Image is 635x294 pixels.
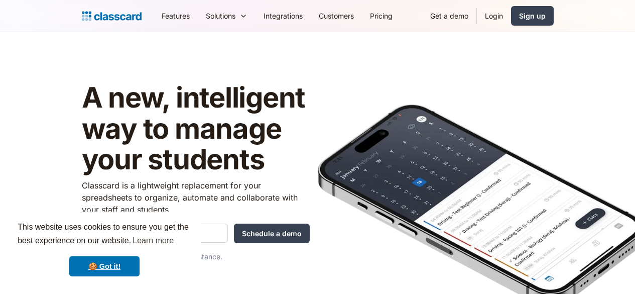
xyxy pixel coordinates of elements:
[18,221,191,248] span: This website uses cookies to ensure you get the best experience on our website.
[362,5,401,27] a: Pricing
[82,82,310,175] h1: A new, intelligent way to manage your students
[511,6,554,26] a: Sign up
[198,5,256,27] div: Solutions
[69,256,140,276] a: dismiss cookie message
[8,212,201,286] div: cookieconsent
[154,5,198,27] a: Features
[422,5,476,27] a: Get a demo
[82,9,142,23] a: Logo
[477,5,511,27] a: Login
[311,5,362,27] a: Customers
[234,224,310,243] input: Schedule a demo
[82,179,310,216] p: Classcard is a lightweight replacement for your spreadsheets to organize, automate and collaborat...
[206,11,235,21] div: Solutions
[519,11,546,21] div: Sign up
[131,233,175,248] a: learn more about cookies
[256,5,311,27] a: Integrations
